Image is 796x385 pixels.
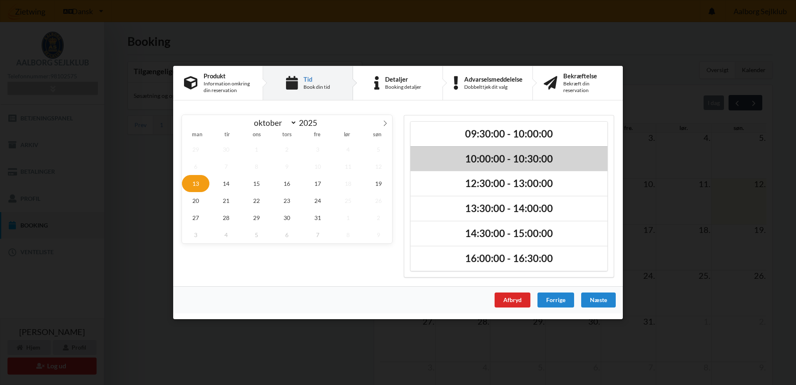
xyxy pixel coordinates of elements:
div: Afbryd [495,292,530,307]
div: Information omkring din reservation [204,80,252,94]
span: man [182,132,212,137]
span: november 2, 2025 [365,209,392,226]
span: oktober 30, 2025 [274,209,301,226]
div: Book din tid [303,84,330,90]
span: november 5, 2025 [243,226,270,243]
span: oktober 17, 2025 [304,175,331,192]
span: oktober 5, 2025 [365,141,392,158]
span: september 29, 2025 [182,141,209,158]
span: oktober 26, 2025 [365,192,392,209]
span: november 4, 2025 [212,226,240,243]
span: ons [242,132,272,137]
span: oktober 2, 2025 [274,141,301,158]
span: oktober 24, 2025 [304,192,331,209]
span: oktober 21, 2025 [212,192,240,209]
div: Forrige [537,292,574,307]
span: september 30, 2025 [212,141,240,158]
div: Tid [303,76,330,82]
div: Bekræft din reservation [563,80,612,94]
span: oktober 22, 2025 [243,192,270,209]
span: oktober 4, 2025 [334,141,362,158]
span: oktober 7, 2025 [212,158,240,175]
span: oktober 20, 2025 [182,192,209,209]
span: oktober 12, 2025 [365,158,392,175]
div: Dobbelttjek dit valg [464,84,522,90]
span: november 3, 2025 [182,226,209,243]
span: oktober 14, 2025 [212,175,240,192]
div: Bekræftelse [563,72,612,79]
span: november 6, 2025 [274,226,301,243]
div: Booking detaljer [385,84,421,90]
div: Næste [581,292,616,307]
span: oktober 6, 2025 [182,158,209,175]
span: oktober 28, 2025 [212,209,240,226]
span: tir [212,132,242,137]
h2: 09:30:00 - 10:00:00 [416,127,602,140]
input: Year [297,118,324,127]
span: oktober 9, 2025 [274,158,301,175]
span: oktober 25, 2025 [334,192,362,209]
span: oktober 31, 2025 [304,209,331,226]
select: Month [250,117,297,128]
span: november 8, 2025 [334,226,362,243]
span: oktober 3, 2025 [304,141,331,158]
span: oktober 18, 2025 [334,175,362,192]
span: lør [332,132,362,137]
span: oktober 15, 2025 [243,175,270,192]
span: oktober 29, 2025 [243,209,270,226]
div: Produkt [204,72,252,79]
span: oktober 11, 2025 [334,158,362,175]
span: oktober 1, 2025 [243,141,270,158]
span: fre [302,132,332,137]
span: oktober 13, 2025 [182,175,209,192]
h2: 12:30:00 - 13:00:00 [416,177,602,190]
span: tors [272,132,302,137]
h2: 16:00:00 - 16:30:00 [416,252,602,265]
span: oktober 23, 2025 [274,192,301,209]
span: november 1, 2025 [334,209,362,226]
span: oktober 8, 2025 [243,158,270,175]
h2: 10:00:00 - 10:30:00 [416,152,602,165]
span: oktober 19, 2025 [365,175,392,192]
div: Advarselsmeddelelse [464,76,522,82]
span: oktober 16, 2025 [274,175,301,192]
h2: 14:30:00 - 15:00:00 [416,227,602,240]
h2: 13:30:00 - 14:00:00 [416,202,602,215]
div: Detaljer [385,76,421,82]
span: november 9, 2025 [365,226,392,243]
span: november 7, 2025 [304,226,331,243]
span: oktober 10, 2025 [304,158,331,175]
span: søn [362,132,392,137]
span: oktober 27, 2025 [182,209,209,226]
